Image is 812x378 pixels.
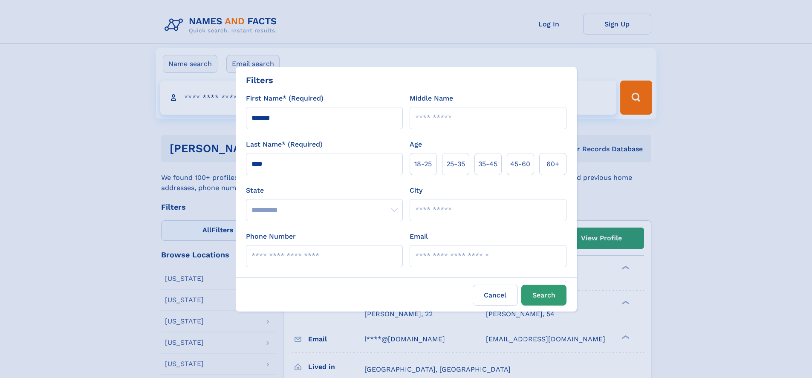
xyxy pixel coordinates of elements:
div: Filters [246,74,273,87]
span: 18‑25 [414,159,432,169]
label: Last Name* (Required) [246,139,323,150]
label: City [410,185,422,196]
button: Search [521,285,566,306]
label: Phone Number [246,231,296,242]
label: State [246,185,403,196]
label: Cancel [473,285,518,306]
span: 35‑45 [478,159,497,169]
label: Email [410,231,428,242]
span: 25‑35 [446,159,465,169]
label: Middle Name [410,93,453,104]
span: 45‑60 [510,159,530,169]
span: 60+ [546,159,559,169]
label: Age [410,139,422,150]
label: First Name* (Required) [246,93,324,104]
